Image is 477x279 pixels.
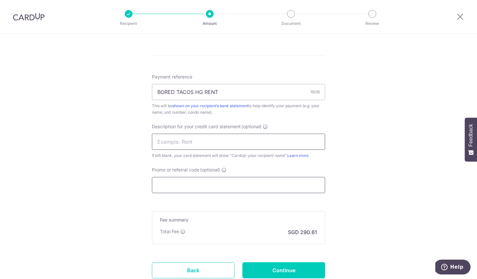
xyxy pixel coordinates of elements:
a: Back [152,262,235,278]
div: This will be to help identify your payment (e.g. your name, unit number, condo name). [152,103,325,116]
p: Amount [186,20,234,27]
span: (optional) [200,167,220,173]
h5: Fee summary [160,217,317,223]
p: Review [348,20,396,27]
span: (optional) [241,123,261,130]
input: Example: Rent [152,134,325,150]
div: If left blank, your card statement will show "CardUp- ". [152,152,325,159]
input: Continue [242,262,325,278]
span: Description for your credit card statement [152,123,241,130]
p: Recipient [105,20,153,27]
button: Feedback - Show survey [465,118,477,161]
div: 19/35 [310,89,320,95]
span: Payment reference [152,74,192,80]
iframe: Opens a widget where you can find more information [435,260,471,276]
p: Total Fee [160,228,179,235]
a: shown on your recipient’s bank statement [172,103,248,108]
p: Document [267,20,315,27]
a: Learn more [287,153,309,158]
span: Promo or referral code [152,167,199,173]
span: Feedback [468,124,474,147]
i: your recipient name [248,153,285,158]
img: CardUp [13,13,45,21]
p: SGD 290.61 [288,228,317,236]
